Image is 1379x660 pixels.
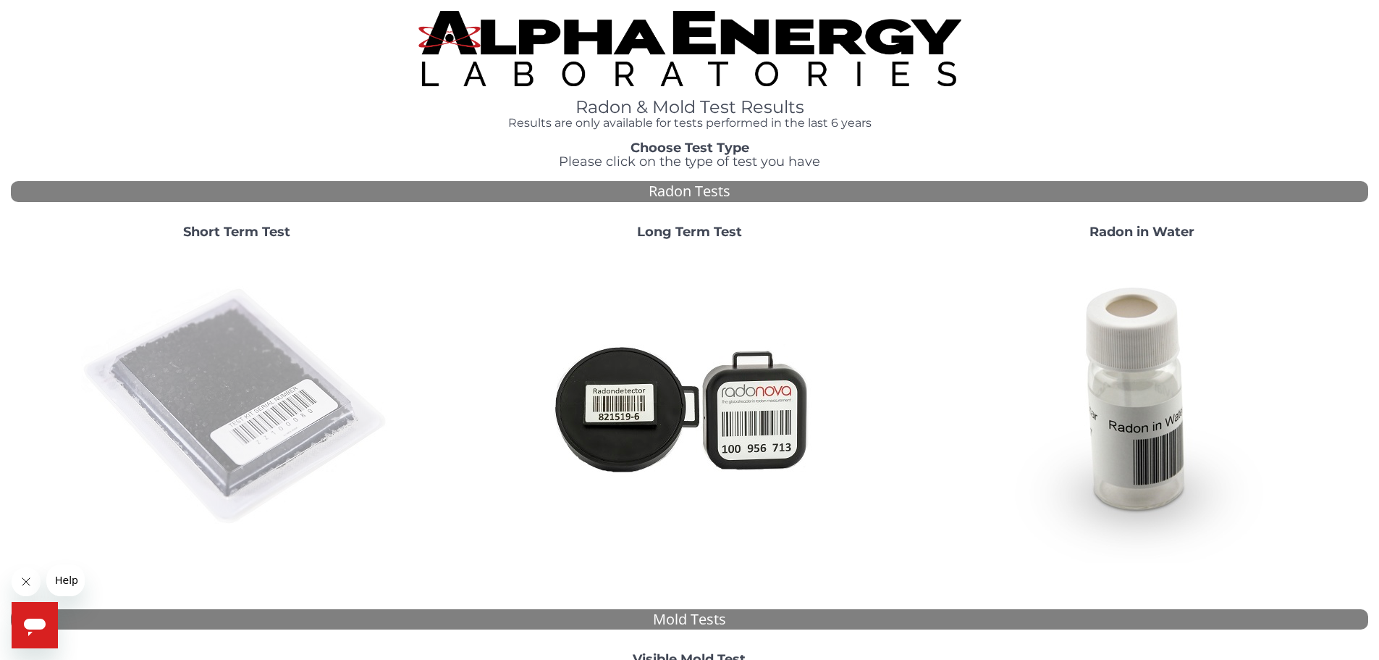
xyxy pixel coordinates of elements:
strong: Choose Test Type [631,140,749,156]
iframe: Close message [12,567,41,596]
strong: Radon in Water [1089,224,1194,240]
img: Radtrak2vsRadtrak3.jpg [534,251,845,563]
h1: Radon & Mold Test Results [418,98,961,117]
div: Mold Tests [11,609,1368,630]
strong: Short Term Test [183,224,290,240]
img: RadoninWater.jpg [986,251,1297,563]
span: Please click on the type of test you have [559,154,820,170]
iframe: Message from company [46,564,85,596]
h4: Results are only available for tests performed in the last 6 years [418,117,961,130]
img: ShortTerm.jpg [81,251,392,563]
iframe: Button to launch messaging window [12,602,58,648]
img: TightCrop.jpg [418,11,961,86]
strong: Long Term Test [637,224,742,240]
div: Radon Tests [11,181,1368,202]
